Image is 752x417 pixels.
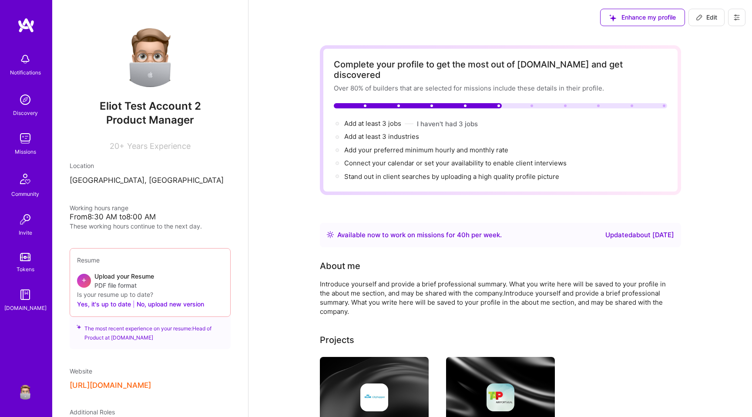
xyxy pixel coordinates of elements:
[17,265,34,274] div: Tokens
[4,303,47,313] div: [DOMAIN_NAME]
[17,211,34,228] img: Invite
[15,168,36,189] img: Community
[133,299,135,309] span: |
[609,14,616,21] i: icon SuggestedTeams
[605,230,674,240] div: Updated about [DATE]
[106,114,194,126] span: Product Manager
[320,333,354,346] div: Projects
[600,9,685,26] button: Enhance my profile
[337,230,502,240] div: Available now to work on missions for h per week .
[70,367,92,375] span: Website
[344,132,419,141] span: Add at least 3 industries
[17,17,35,33] img: logo
[70,161,231,170] div: Location
[17,286,34,303] img: guide book
[137,299,204,309] button: No, upload new version
[94,272,154,290] div: Upload your Resume
[127,141,191,151] span: Years Experience
[417,119,478,128] button: I haven't had 3 jobs
[115,17,185,87] img: User Avatar
[609,13,676,22] span: Enhance my profile
[344,172,559,181] div: Stand out in client searches by uploading a high quality profile picture
[81,275,87,284] span: +
[17,130,34,147] img: teamwork
[14,382,36,400] a: User Avatar
[688,9,725,26] button: Edit
[70,100,231,113] span: Eliot Test Account 2
[77,299,131,309] button: Yes, it's up to date
[360,383,388,411] img: Company logo
[344,146,508,154] span: Add your preferred minimum hourly and monthly rate
[70,381,151,390] button: [URL][DOMAIN_NAME]
[77,290,223,299] div: Is your resume up to date?
[334,59,667,80] div: Complete your profile to get the most out of [DOMAIN_NAME] and get discovered
[77,256,100,264] span: Resume
[77,272,223,290] div: +Upload your ResumePDF file format
[344,119,401,128] span: Add at least 3 jobs
[457,231,466,239] span: 40
[70,204,128,212] span: Working hours range
[696,13,717,22] span: Edit
[17,91,34,108] img: discovery
[70,212,231,222] div: From 8:30 AM to 8:00 AM
[70,408,115,416] span: Additional Roles
[11,189,39,198] div: Community
[13,108,38,118] div: Discovery
[70,222,231,231] div: These working hours continue to the next day.
[110,141,124,151] span: 20+
[487,383,514,411] img: Company logo
[17,382,34,400] img: User Avatar
[70,175,231,186] p: [GEOGRAPHIC_DATA], [GEOGRAPHIC_DATA]
[10,68,41,77] div: Notifications
[320,279,668,316] div: Introduce yourself and provide a brief professional summary. What you write here will be saved to...
[15,147,36,156] div: Missions
[77,324,81,330] i: icon SuggestedTeams
[19,228,32,237] div: Invite
[327,231,334,238] img: Availability
[70,312,231,349] div: The most recent experience on your resume: Head of Product at [DOMAIN_NAME]
[94,281,154,290] span: PDF file format
[20,253,30,261] img: tokens
[320,259,360,272] div: About me
[334,84,667,93] div: Over 80% of builders that are selected for missions include these details in their profile.
[17,50,34,68] img: bell
[344,159,567,167] span: Connect your calendar or set your availability to enable client interviews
